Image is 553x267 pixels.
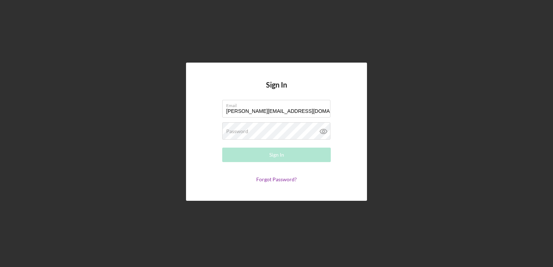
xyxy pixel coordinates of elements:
label: Email [226,100,330,108]
label: Password [226,128,248,134]
button: Sign In [222,148,331,162]
a: Forgot Password? [256,176,297,182]
h4: Sign In [266,81,287,100]
div: Sign In [269,148,284,162]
